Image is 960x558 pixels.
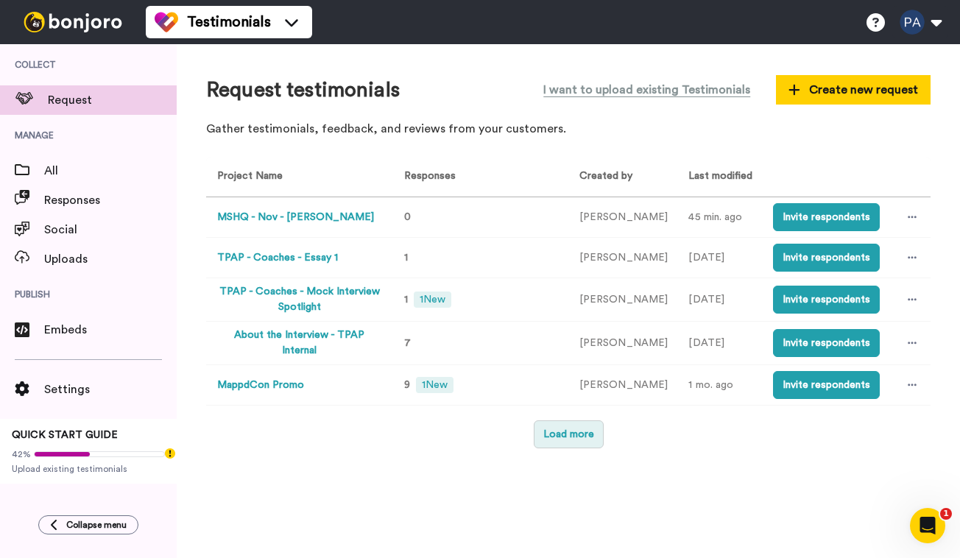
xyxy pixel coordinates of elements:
img: tab_keywords_by_traffic_grey.svg [147,85,158,97]
span: 7 [404,338,411,348]
button: About the Interview - TPAP Internal [217,328,381,359]
span: 42% [12,448,31,460]
button: Load more [534,420,604,448]
img: bj-logo-header-white.svg [18,12,128,32]
span: 9 [404,380,410,390]
span: Upload existing testimonials [12,463,165,475]
img: tab_domain_overview_orange.svg [40,85,52,97]
button: Collapse menu [38,515,138,534]
span: 1 New [416,377,453,393]
span: Collapse menu [66,519,127,531]
img: website_grey.svg [24,38,35,50]
span: Responses [398,171,456,181]
span: Social [44,221,177,239]
td: [PERSON_NAME] [568,322,677,365]
span: Settings [44,381,177,398]
button: TPAP - Coaches - Mock Interview Spotlight [217,284,381,315]
td: [PERSON_NAME] [568,278,677,322]
button: MSHQ - Nov - [PERSON_NAME] [217,210,374,225]
span: Responses [44,191,177,209]
span: 1 [404,252,408,263]
div: Domain: [DOMAIN_NAME] [38,38,162,50]
span: 0 [404,212,411,222]
div: Tooltip anchor [163,447,177,460]
img: tm-color.svg [155,10,178,34]
button: Create new request [776,75,931,105]
td: [PERSON_NAME] [568,238,677,278]
span: Request [48,91,177,109]
span: QUICK START GUIDE [12,430,118,440]
td: [DATE] [677,278,761,322]
img: logo_orange.svg [24,24,35,35]
th: Last modified [677,157,761,197]
th: Project Name [206,157,387,197]
span: Testimonials [187,12,271,32]
div: Keywords by Traffic [163,87,248,96]
button: TPAP - Coaches - Essay 1 [217,250,338,266]
button: Invite respondents [773,286,880,314]
button: I want to upload existing Testimonials [532,74,761,106]
div: Domain Overview [56,87,132,96]
span: 1 New [414,292,451,308]
button: Invite respondents [773,329,880,357]
button: MappdCon Promo [217,378,304,393]
td: [DATE] [677,322,761,365]
td: 45 min. ago [677,197,761,238]
span: 1 [940,508,952,520]
th: Created by [568,157,677,197]
td: [PERSON_NAME] [568,197,677,238]
span: Create new request [788,81,918,99]
td: 1 mo. ago [677,365,761,406]
span: 1 [404,294,408,305]
p: Gather testimonials, feedback, and reviews from your customers. [206,121,931,138]
span: Uploads [44,250,177,268]
span: All [44,162,177,180]
span: Embeds [44,321,177,339]
h1: Request testimonials [206,79,400,102]
button: Invite respondents [773,203,880,231]
td: [DATE] [677,238,761,278]
iframe: Intercom live chat [910,508,945,543]
span: I want to upload existing Testimonials [543,81,750,99]
button: Invite respondents [773,244,880,272]
td: [PERSON_NAME] [568,365,677,406]
div: v 4.0.25 [41,24,72,35]
button: Invite respondents [773,371,880,399]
